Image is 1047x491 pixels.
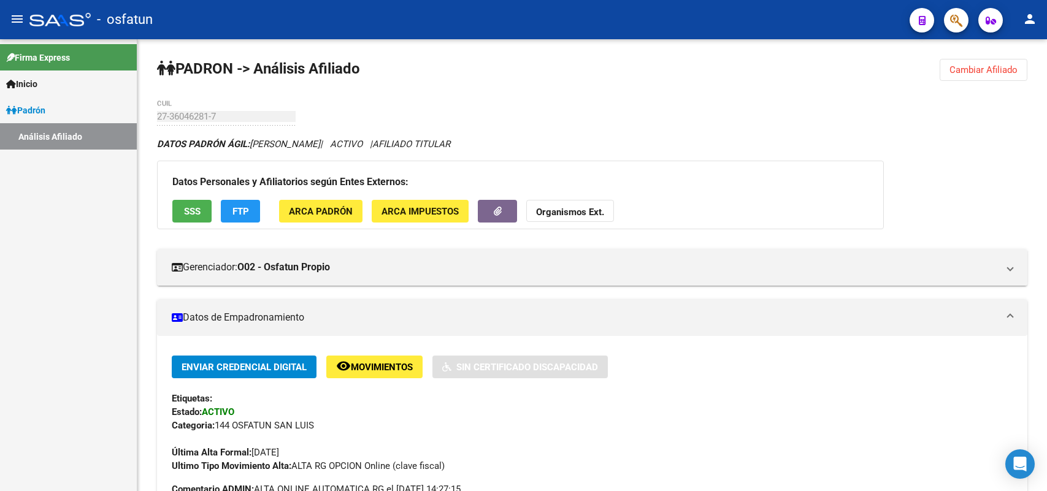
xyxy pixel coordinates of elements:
strong: PADRON -> Análisis Afiliado [157,60,360,77]
strong: O02 - Osfatun Propio [237,261,330,274]
strong: ACTIVO [202,406,234,417]
strong: DATOS PADRÓN ÁGIL: [157,139,250,150]
span: Padrón [6,104,45,117]
span: [PERSON_NAME] [157,139,320,150]
span: Sin Certificado Discapacidad [456,362,598,373]
strong: Ultimo Tipo Movimiento Alta: [172,460,291,471]
button: ARCA Padrón [279,200,362,223]
span: [DATE] [172,447,279,458]
mat-expansion-panel-header: Datos de Empadronamiento [157,299,1027,336]
button: ARCA Impuestos [372,200,469,223]
mat-panel-title: Gerenciador: [172,261,998,274]
button: Enviar Credencial Digital [172,356,316,378]
span: - osfatun [97,6,153,33]
mat-icon: menu [10,12,25,26]
span: Enviar Credencial Digital [182,362,307,373]
strong: Categoria: [172,420,215,431]
span: ALTA RG OPCION Online (clave fiscal) [172,460,445,471]
span: SSS [184,206,201,217]
button: Cambiar Afiliado [940,59,1027,81]
button: Organismos Ext. [526,200,614,223]
button: Movimientos [326,356,423,378]
strong: Etiquetas: [172,393,212,404]
strong: Organismos Ext. [536,207,604,218]
mat-icon: person [1022,12,1037,26]
mat-icon: remove_red_eye [336,359,351,373]
span: Inicio [6,77,37,91]
div: Open Intercom Messenger [1005,449,1035,479]
span: Cambiar Afiliado [949,64,1018,75]
button: Sin Certificado Discapacidad [432,356,608,378]
mat-expansion-panel-header: Gerenciador:O02 - Osfatun Propio [157,249,1027,286]
strong: Última Alta Formal: [172,447,251,458]
span: Movimientos [351,362,413,373]
div: 144 OSFATUN SAN LUIS [172,419,1013,432]
span: ARCA Padrón [289,206,353,217]
span: AFILIADO TITULAR [372,139,450,150]
mat-panel-title: Datos de Empadronamiento [172,311,998,324]
span: FTP [232,206,249,217]
button: FTP [221,200,260,223]
button: SSS [172,200,212,223]
h3: Datos Personales y Afiliatorios según Entes Externos: [172,173,869,191]
span: Firma Express [6,51,70,64]
i: | ACTIVO | [157,139,450,150]
strong: Estado: [172,406,202,417]
span: ARCA Impuestos [382,206,459,217]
